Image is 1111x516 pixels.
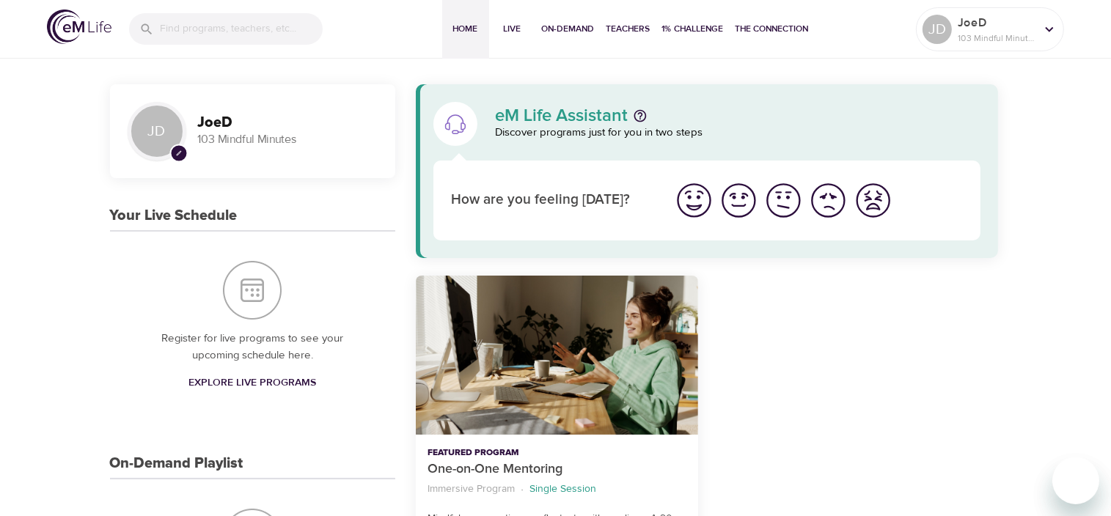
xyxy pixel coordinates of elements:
[495,107,628,125] p: eM Life Assistant
[958,14,1035,32] p: JoeD
[198,131,378,148] p: 103 Mindful Minutes
[806,178,851,223] button: I'm feeling bad
[606,21,650,37] span: Teachers
[736,21,809,37] span: The Connection
[183,369,322,397] a: Explore Live Programs
[428,479,686,499] nav: breadcrumb
[198,114,378,131] h3: JoeD
[495,21,530,37] span: Live
[719,180,759,221] img: good
[428,460,686,479] p: One-on-One Mentoring
[47,10,111,44] img: logo
[110,207,238,224] h3: Your Live Schedule
[923,15,952,44] div: JD
[416,276,698,435] button: One-on-One Mentoring
[958,32,1035,45] p: 103 Mindful Minutes
[529,482,596,497] p: Single Session
[448,21,483,37] span: Home
[495,125,981,141] p: Discover programs just for you in two steps
[521,479,524,499] li: ·
[662,21,724,37] span: 1% Challenge
[763,180,804,221] img: ok
[853,180,893,221] img: worst
[428,446,686,460] p: Featured Program
[428,482,515,497] p: Immersive Program
[674,180,714,221] img: great
[444,112,467,136] img: eM Life Assistant
[451,190,654,211] p: How are you feeling [DATE]?
[188,374,316,392] span: Explore Live Programs
[139,331,366,364] p: Register for live programs to see your upcoming schedule here.
[672,178,716,223] button: I'm feeling great
[761,178,806,223] button: I'm feeling ok
[808,180,848,221] img: bad
[160,13,323,45] input: Find programs, teachers, etc...
[223,261,282,320] img: Your Live Schedule
[1052,457,1099,504] iframe: Button to launch messaging window
[110,455,243,472] h3: On-Demand Playlist
[851,178,895,223] button: I'm feeling worst
[542,21,595,37] span: On-Demand
[716,178,761,223] button: I'm feeling good
[128,102,186,161] div: JD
